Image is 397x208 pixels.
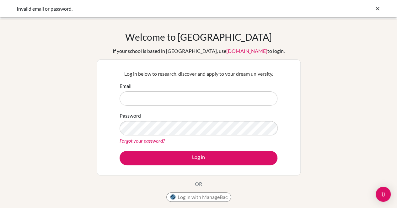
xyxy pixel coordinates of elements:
h1: Welcome to [GEOGRAPHIC_DATA] [125,31,272,43]
div: Open Intercom Messenger [376,187,391,202]
a: [DOMAIN_NAME] [226,48,267,54]
p: Log in below to research, discover and apply to your dream university. [120,70,277,78]
label: Email [120,82,131,90]
label: Password [120,112,141,119]
div: Invalid email or password. [17,5,287,13]
a: Forgot your password? [120,138,165,144]
div: If your school is based in [GEOGRAPHIC_DATA], use to login. [113,47,285,55]
button: Log in [120,151,277,165]
p: OR [195,180,202,188]
button: Log in with ManageBac [166,192,231,202]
